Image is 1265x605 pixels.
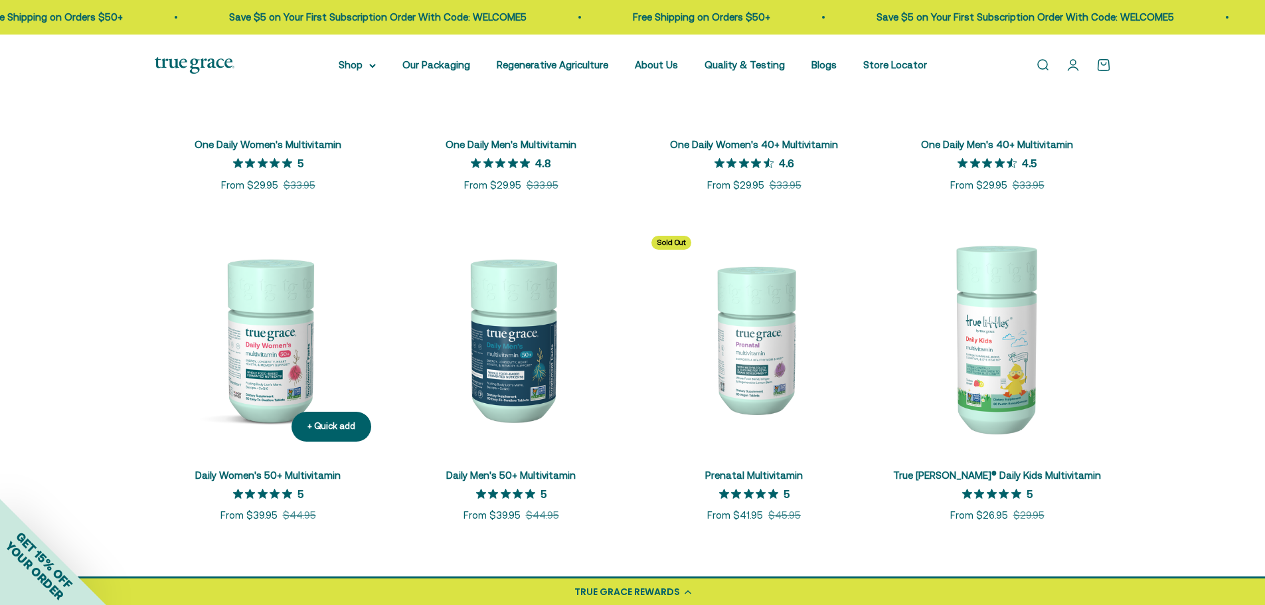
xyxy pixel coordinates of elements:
[476,484,541,503] span: 5 out of 5 stars rating in total 4 reviews.
[402,59,470,70] a: Our Packaging
[707,507,763,523] sale-price: From $41.95
[950,177,1007,193] sale-price: From $29.95
[339,57,376,73] summary: Shop
[233,154,297,173] span: 5 out of 5 stars rating in total 12 reviews.
[292,412,371,442] button: + Quick add
[641,225,868,452] img: Daily Multivitamin to Support a Healthy Mom & Baby* For women during pre-conception, pregnancy, a...
[719,484,784,503] span: 5 out of 5 stars rating in total 4 reviews.
[958,154,1022,173] span: 4.5 out of 5 stars rating in total 4 reviews.
[768,507,801,523] compare-at-price: $45.95
[209,9,507,25] p: Save $5 on Your First Subscription Order With Code: WELCOME5
[155,225,382,452] img: Daily Women's 50+ Multivitamin
[535,156,551,169] p: 4.8
[893,470,1101,481] a: True [PERSON_NAME]® Daily Kids Multivitamin
[464,507,521,523] sale-price: From $39.95
[770,177,801,193] compare-at-price: $33.95
[464,177,521,193] sale-price: From $29.95
[195,470,341,481] a: Daily Women's 50+ Multivitamin
[635,59,678,70] a: About Us
[446,470,576,481] a: Daily Men's 50+ Multivitamin
[284,177,315,193] compare-at-price: $33.95
[398,225,625,452] img: Daily Men's 50+ Multivitamin
[307,420,355,434] div: + Quick add
[233,484,297,503] span: 5 out of 5 stars rating in total 14 reviews.
[715,154,779,173] span: 4.6 out of 5 stars rating in total 25 reviews.
[779,156,794,169] p: 4.6
[1013,177,1045,193] compare-at-price: $33.95
[195,139,341,150] a: One Daily Women's Multivitamin
[3,539,66,602] span: YOUR ORDER
[297,156,303,169] p: 5
[446,139,576,150] a: One Daily Men's Multivitamin
[527,177,558,193] compare-at-price: $33.95
[962,484,1027,503] span: 5 out of 5 stars rating in total 6 reviews.
[541,487,547,500] p: 5
[811,59,837,70] a: Blogs
[705,470,803,481] a: Prenatal Multivitamin
[921,139,1073,150] a: One Daily Men's 40+ Multivitamin
[497,59,608,70] a: Regenerative Agriculture
[884,225,1111,452] img: True Littles® Daily Kids Multivitamin
[220,507,278,523] sale-price: From $39.95
[1022,156,1037,169] p: 4.5
[13,529,75,591] span: GET 15% OFF
[526,507,559,523] compare-at-price: $44.95
[574,585,680,599] div: TRUE GRACE REWARDS
[857,9,1154,25] p: Save $5 on Your First Subscription Order With Code: WELCOME5
[705,59,785,70] a: Quality & Testing
[221,177,278,193] sale-price: From $29.95
[471,154,535,173] span: 4.8 out of 5 stars rating in total 6 reviews.
[863,59,927,70] a: Store Locator
[613,11,750,23] a: Free Shipping on Orders $50+
[1027,487,1033,500] p: 5
[1013,507,1045,523] compare-at-price: $29.95
[950,507,1008,523] sale-price: From $26.95
[670,139,838,150] a: One Daily Women's 40+ Multivitamin
[707,177,764,193] sale-price: From $29.95
[283,507,316,523] compare-at-price: $44.95
[784,487,790,500] p: 5
[297,487,303,500] p: 5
